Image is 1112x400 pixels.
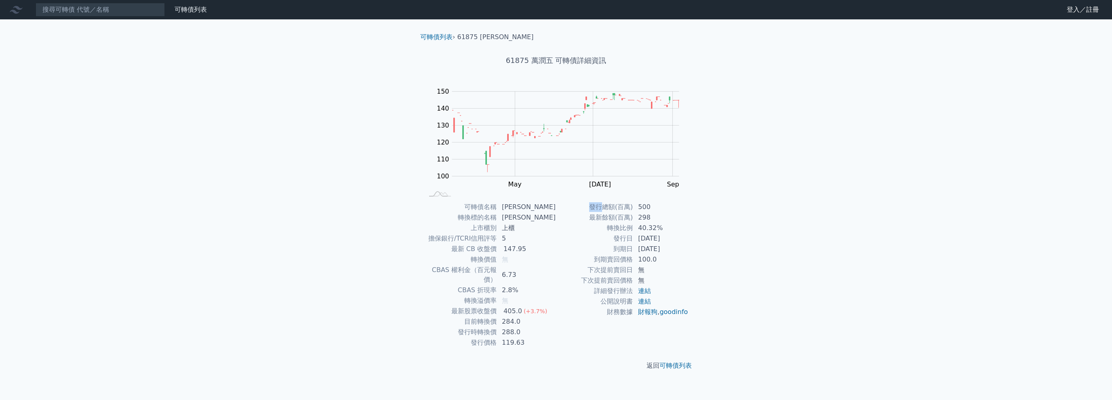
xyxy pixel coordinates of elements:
td: 100.0 [633,254,689,265]
a: goodinfo [659,308,688,316]
tspan: 150 [437,88,449,95]
a: 可轉債列表 [659,362,692,369]
span: 無 [502,297,508,304]
li: › [420,32,455,42]
td: 下次提前賣回日 [556,265,633,275]
td: 2.8% [497,285,556,295]
tspan: 120 [437,138,449,146]
td: 公開說明書 [556,296,633,307]
td: 到期賣回價格 [556,254,633,265]
tspan: 140 [437,105,449,112]
span: (+3.7%) [524,308,547,314]
td: 擔保銀行/TCRI信用評等 [423,233,497,244]
td: 目前轉換價 [423,316,497,327]
td: 轉換比例 [556,223,633,233]
div: 147.95 [502,244,528,254]
div: 405.0 [502,306,524,316]
td: 最新股票收盤價 [423,306,497,316]
td: 轉換價值 [423,254,497,265]
td: 詳細發行辦法 [556,286,633,296]
td: , [633,307,689,317]
td: [PERSON_NAME] [497,202,556,212]
tspan: Sep [667,180,679,188]
a: 可轉債列表 [420,33,453,41]
a: 財報狗 [638,308,657,316]
td: 財務數據 [556,307,633,317]
div: 聊天小工具 [1072,361,1112,400]
a: 登入／註冊 [1060,3,1106,16]
td: [DATE] [633,233,689,244]
tspan: 100 [437,172,449,180]
tspan: May [508,180,522,188]
td: [PERSON_NAME] [497,212,556,223]
td: 6.73 [497,265,556,285]
tspan: 110 [437,155,449,163]
td: 298 [633,212,689,223]
td: 可轉債名稱 [423,202,497,212]
g: Chart [433,88,691,188]
li: 61875 [PERSON_NAME] [457,32,534,42]
td: CBAS 折現率 [423,285,497,295]
td: 到期日 [556,244,633,254]
td: 發行日 [556,233,633,244]
td: 40.32% [633,223,689,233]
td: 最新餘額(百萬) [556,212,633,223]
a: 連結 [638,297,651,305]
td: 發行時轉換價 [423,327,497,337]
td: 無 [633,275,689,286]
a: 可轉債列表 [175,6,207,13]
td: 發行價格 [423,337,497,348]
td: 284.0 [497,316,556,327]
input: 搜尋可轉債 代號／名稱 [36,3,165,17]
td: 上市櫃別 [423,223,497,233]
td: 500 [633,202,689,212]
tspan: [DATE] [589,180,611,188]
td: 最新 CB 收盤價 [423,244,497,254]
td: 119.63 [497,337,556,348]
td: 上櫃 [497,223,556,233]
td: 5 [497,233,556,244]
span: 無 [502,255,508,263]
iframe: Chat Widget [1072,361,1112,400]
td: [DATE] [633,244,689,254]
td: CBAS 權利金（百元報價） [423,265,497,285]
h1: 61875 萬潤五 可轉債詳細資訊 [414,55,698,66]
td: 發行總額(百萬) [556,202,633,212]
td: 下次提前賣回價格 [556,275,633,286]
p: 返回 [414,361,698,371]
td: 無 [633,265,689,275]
td: 288.0 [497,327,556,337]
tspan: 130 [437,121,449,129]
a: 連結 [638,287,651,295]
td: 轉換標的名稱 [423,212,497,223]
td: 轉換溢價率 [423,295,497,306]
